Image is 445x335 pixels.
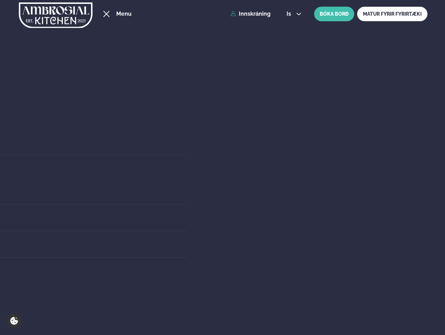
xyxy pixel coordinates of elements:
[281,11,307,17] button: is
[314,7,354,21] button: BÓKA BORÐ
[287,11,293,17] span: is
[357,7,428,21] a: MATUR FYRIR FYRIRTÆKI
[230,11,270,17] a: Innskráning
[7,314,21,328] a: Cookie settings
[19,1,92,30] img: logo
[102,10,111,18] button: hamburger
